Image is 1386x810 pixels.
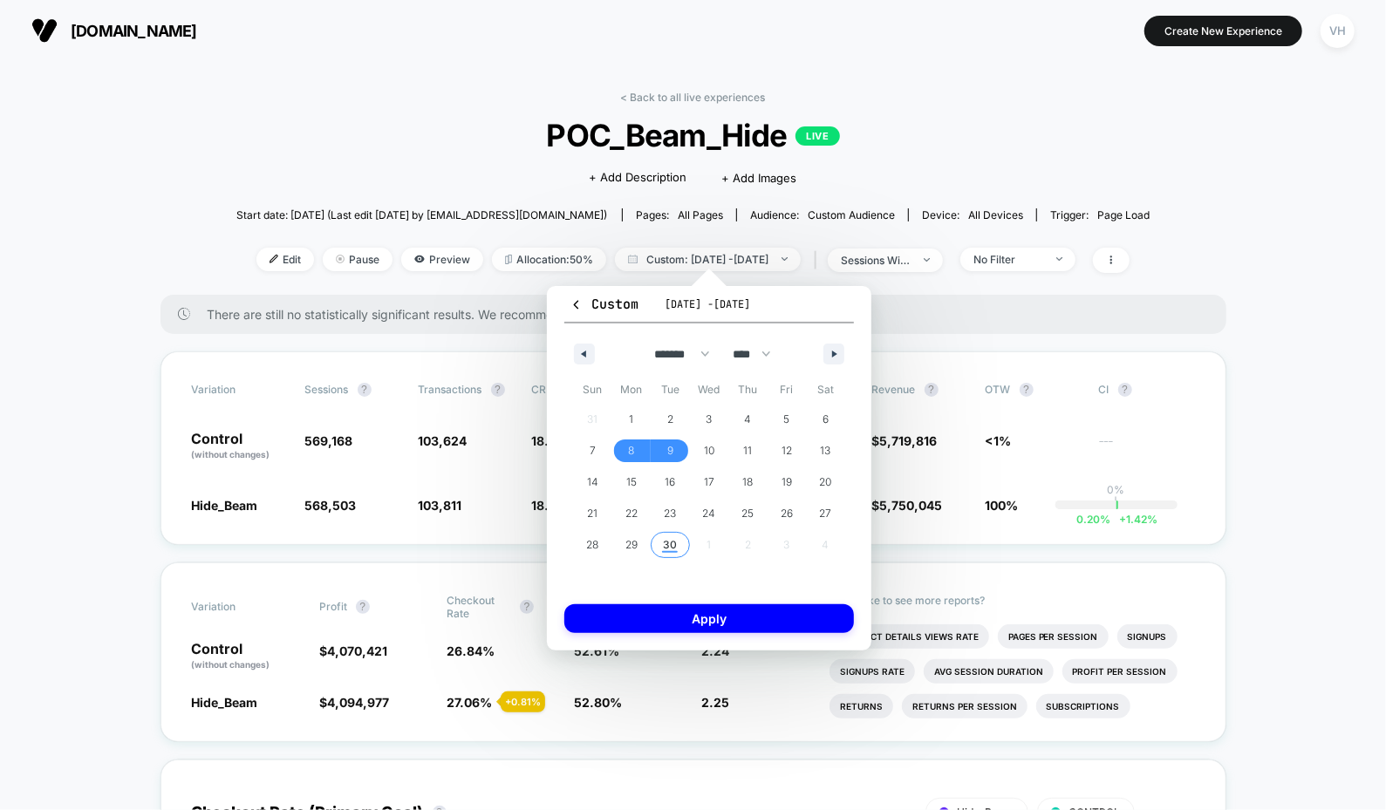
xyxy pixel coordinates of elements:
[704,435,714,466] span: 10
[270,255,278,263] img: edit
[768,498,807,529] button: 26
[722,171,797,185] span: + Add Images
[1056,257,1062,261] img: end
[192,498,258,513] span: Hide_Beam
[319,695,389,710] span: $
[820,466,832,498] span: 20
[702,498,715,529] span: 24
[31,17,58,44] img: Visually logo
[615,248,801,271] span: Custom: [DATE] - [DATE]
[612,404,652,435] button: 1
[706,404,712,435] span: 3
[447,643,495,658] span: 26.84 %
[808,208,895,221] span: Custom Audience
[806,498,845,529] button: 27
[1036,694,1130,718] li: Subscriptions
[636,208,723,221] div: Pages:
[782,435,792,466] span: 12
[728,376,768,404] span: Thu
[809,248,828,273] span: |
[821,435,831,466] span: 13
[1099,383,1195,397] span: CI
[924,258,930,262] img: end
[651,376,690,404] span: Tue
[1076,513,1110,526] span: 0.20 %
[872,498,943,513] span: $
[419,498,462,513] span: 103,811
[768,376,807,404] span: Fri
[192,449,270,459] span: (without changes)
[872,383,916,396] span: Revenue
[690,404,729,435] button: 3
[612,376,652,404] span: Mon
[192,432,288,461] p: Control
[336,255,345,263] img: end
[1315,13,1360,49] button: VH
[663,529,677,561] span: 30
[564,295,854,323] button: Custom[DATE] -[DATE]
[520,600,534,614] button: ?
[781,498,793,529] span: 26
[590,435,596,466] span: 7
[401,248,483,271] span: Preview
[587,498,597,529] span: 21
[208,307,1191,322] span: There are still no statistically significant results. We recommend waiting a few more days
[586,529,598,561] span: 28
[621,91,766,104] a: < Back to all live experiences
[651,435,690,466] button: 9
[1099,436,1195,461] span: ---
[973,253,1043,266] div: No Filter
[728,404,768,435] button: 4
[1117,624,1178,649] li: Signups
[768,466,807,498] button: 19
[192,594,288,620] span: Variation
[823,404,829,435] span: 6
[744,435,753,466] span: 11
[830,594,1195,607] p: Would like to see more reports?
[192,659,270,670] span: (without changes)
[750,208,895,221] div: Audience:
[574,695,622,710] span: 52.80 %
[628,255,638,263] img: calendar
[795,126,839,146] p: LIVE
[1115,496,1118,509] p: |
[573,498,612,529] button: 21
[1119,513,1126,526] span: +
[806,376,845,404] span: Sat
[626,466,637,498] span: 15
[820,498,832,529] span: 27
[319,600,347,613] span: Profit
[1062,659,1178,684] li: Profit Per Session
[570,296,638,313] span: Custom
[305,433,353,448] span: 569,168
[1118,383,1132,397] button: ?
[880,433,938,448] span: 5,719,816
[768,404,807,435] button: 5
[1020,383,1034,397] button: ?
[806,435,845,466] button: 13
[728,466,768,498] button: 18
[236,208,607,221] span: Start date: [DATE] (Last edit [DATE] by [EMAIL_ADDRESS][DOMAIN_NAME])
[665,466,675,498] span: 16
[768,435,807,466] button: 12
[1108,483,1125,496] p: 0%
[702,695,730,710] span: 2.25
[782,257,788,261] img: end
[968,208,1023,221] span: all devices
[728,435,768,466] button: 11
[327,643,387,658] span: 4,070,421
[573,435,612,466] button: 7
[690,498,729,529] button: 24
[986,383,1082,397] span: OTW
[925,383,939,397] button: ?
[678,208,723,221] span: all pages
[305,498,357,513] span: 568,503
[667,404,673,435] span: 2
[667,435,673,466] span: 9
[690,466,729,498] button: 17
[573,466,612,498] button: 14
[305,383,349,396] span: Sessions
[830,624,989,649] li: Product Details Views Rate
[806,404,845,435] button: 6
[491,383,505,397] button: ?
